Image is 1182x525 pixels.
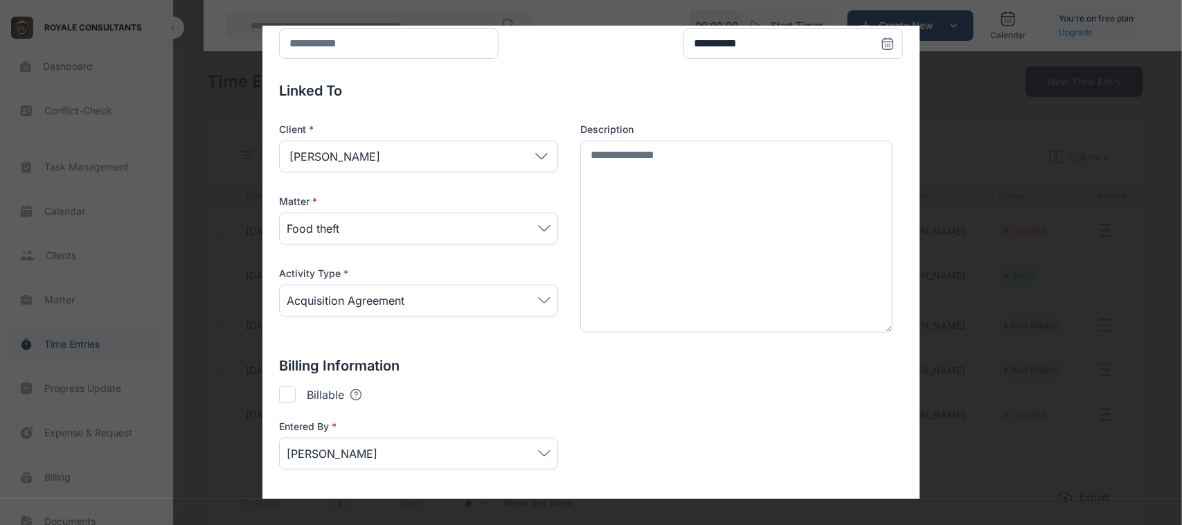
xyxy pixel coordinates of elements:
p: Linked To [279,81,903,100]
span: Acquisition Agreement [287,292,404,309]
p: Client [279,123,558,136]
label: Description [580,123,893,136]
p: Billing Information [279,356,903,375]
span: [PERSON_NAME] [289,148,380,165]
span: Food theft [287,220,339,237]
span: Activity Type [279,267,348,281]
span: Entered By [279,420,337,434]
p: Billable [307,386,344,403]
span: Matter [279,195,317,208]
span: [PERSON_NAME] [287,445,377,462]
